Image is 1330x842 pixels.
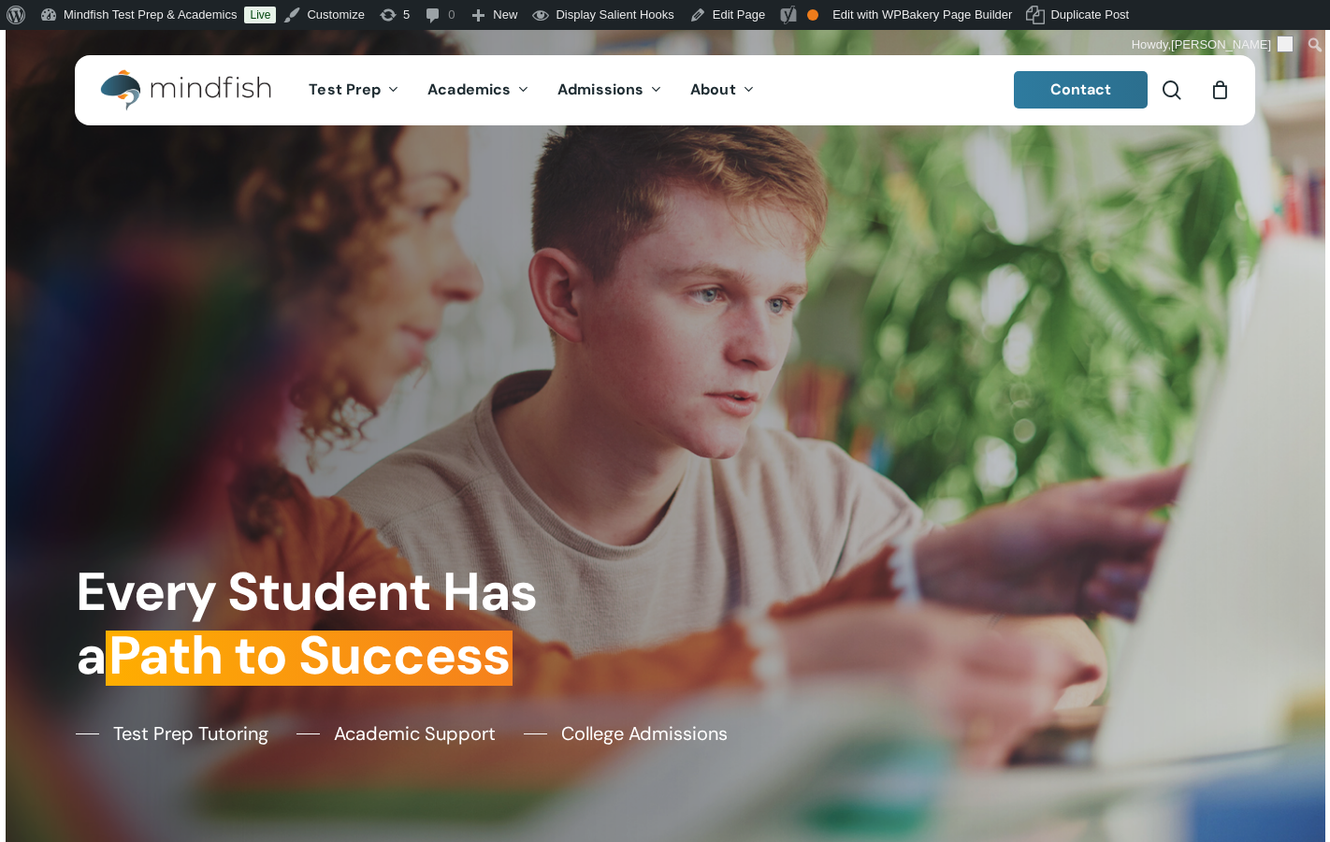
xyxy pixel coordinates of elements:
[113,719,268,748] span: Test Prep Tutoring
[690,80,736,99] span: About
[1050,80,1112,99] span: Contact
[543,82,676,98] a: Admissions
[561,719,728,748] span: College Admissions
[295,82,413,98] a: Test Prep
[1125,30,1301,60] a: Howdy,
[524,719,728,748] a: College Admissions
[1014,71,1149,109] a: Contact
[557,80,643,99] span: Admissions
[427,80,511,99] span: Academics
[106,621,513,690] em: Path to Success
[76,560,654,689] h1: Every Student Has a
[295,55,768,125] nav: Main Menu
[334,719,496,748] span: Academic Support
[296,719,496,748] a: Academic Support
[1171,37,1271,51] span: [PERSON_NAME]
[413,82,543,98] a: Academics
[244,7,276,23] a: Live
[75,55,1255,125] header: Main Menu
[807,9,818,21] div: OK
[76,719,268,748] a: Test Prep Tutoring
[1209,80,1230,100] a: Cart
[676,82,769,98] a: About
[309,80,381,99] span: Test Prep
